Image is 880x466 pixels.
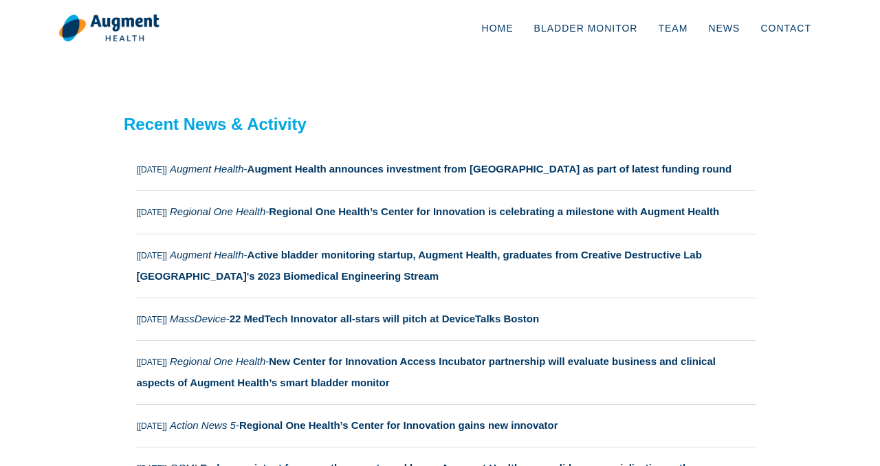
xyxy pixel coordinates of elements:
small: [[DATE]] [136,165,166,175]
i: Regional One Health [170,355,265,367]
a: [[DATE]] MassDevice-22 MedTech Innovator all-stars will pitch at DeviceTalks Boston [136,298,756,340]
strong: Regional One Health’s Center for Innovation is celebrating a milestone with Augment Health [269,206,719,217]
small: [[DATE]] [136,315,166,324]
a: [[DATE]] Regional One Health-Regional One Health’s Center for Innovation is celebrating a milesto... [136,191,756,233]
small: [[DATE]] [136,251,166,260]
small: [[DATE]] [136,208,166,217]
a: News [698,5,750,51]
strong: New Center for Innovation Access Incubator partnership will evaluate business and clinical aspect... [136,355,716,388]
a: [[DATE]] Augment Health-Active bladder monitoring startup, Augment Health, graduates from Creativ... [136,234,756,298]
img: logo [58,14,159,43]
small: [[DATE]] [136,357,166,367]
h2: Recent News & Activity [124,115,756,135]
a: Home [472,5,524,51]
strong: 22 MedTech Innovator all-stars will pitch at DeviceTalks Boston [230,313,539,324]
a: Bladder Monitor [524,5,648,51]
a: Contact [750,5,822,51]
strong: Regional One Health’s Center for Innovation gains new innovator [239,419,558,431]
i: Augment Health [170,163,244,175]
a: [[DATE]] Regional One Health-New Center for Innovation Access Incubator partnership will evaluate... [136,341,756,404]
a: Team [648,5,698,51]
i: Regional One Health [170,206,265,217]
i: Augment Health [170,249,244,260]
i: Action News 5 [170,419,236,431]
strong: Augment Health announces investment from [GEOGRAPHIC_DATA] as part of latest funding round [247,163,732,175]
i: MassDevice [170,313,226,324]
strong: Active bladder monitoring startup, Augment Health, graduates from Creative Destructive Lab [GEOGR... [136,249,701,282]
small: [[DATE]] [136,421,166,431]
a: [[DATE]] Augment Health-Augment Health announces investment from [GEOGRAPHIC_DATA] as part of lat... [136,148,756,190]
a: [[DATE]] Action News 5-Regional One Health’s Center for Innovation gains new innovator [136,405,756,447]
